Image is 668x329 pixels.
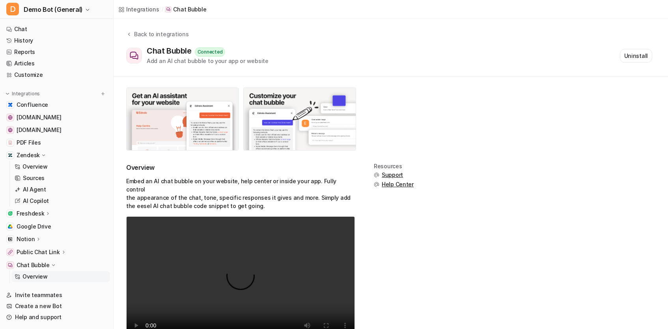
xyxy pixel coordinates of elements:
[147,46,195,56] div: Chat Bubble
[8,224,13,229] img: Google Drive
[22,163,48,171] p: Overview
[11,271,110,282] a: Overview
[162,6,163,13] span: /
[23,197,49,205] p: AI Copilot
[3,221,110,232] a: Google DriveGoogle Drive
[17,126,61,134] span: [DOMAIN_NAME]
[374,182,379,187] img: support.svg
[11,161,110,172] a: Overview
[3,35,110,46] a: History
[126,5,159,13] div: Integrations
[11,195,110,206] a: AI Copilot
[3,137,110,148] a: PDF FilesPDF Files
[3,112,110,123] a: www.airbnb.com[DOMAIN_NAME]
[620,49,652,63] button: Uninstall
[11,173,110,184] a: Sources
[17,261,50,269] p: Chat Bubble
[23,186,46,193] p: AI Agent
[165,6,206,13] a: Chat Bubble
[100,91,106,97] img: menu_add.svg
[3,58,110,69] a: Articles
[382,171,403,179] span: Support
[132,30,188,38] div: Back to integrations
[374,171,414,179] button: Support
[8,250,13,255] img: Public Chat Link
[8,140,13,145] img: PDF Files
[12,91,40,97] p: Integrations
[3,301,110,312] a: Create a new Bot
[3,290,110,301] a: Invite teammates
[5,91,10,97] img: expand menu
[6,3,19,15] span: D
[17,151,40,159] p: Zendesk
[17,210,44,217] p: Freshdesk
[195,47,226,57] div: Connected
[17,235,35,243] p: Notion
[126,30,188,46] button: Back to integrations
[374,163,414,169] div: Resources
[3,125,110,136] a: www.atlassian.com[DOMAIN_NAME]
[173,6,206,13] p: Chat Bubble
[382,180,414,188] span: Help Center
[147,57,269,65] div: Add an AI chat bubble to your app or website
[3,99,110,110] a: ConfluenceConfluence
[22,273,48,281] p: Overview
[8,237,13,242] img: Notion
[126,163,355,172] h2: Overview
[17,113,61,121] span: [DOMAIN_NAME]
[8,128,13,132] img: www.atlassian.com
[374,180,414,188] button: Help Center
[126,177,355,210] p: Embed an AI chat bubble on your website, help center or inside your app. Fully control the appear...
[8,263,13,268] img: Chat Bubble
[17,223,51,230] span: Google Drive
[17,101,48,109] span: Confluence
[8,115,13,120] img: www.airbnb.com
[11,184,110,195] a: AI Agent
[3,90,42,98] button: Integrations
[374,172,379,178] img: support.svg
[3,46,110,58] a: Reports
[8,153,13,158] img: Zendesk
[24,4,83,15] span: Demo Bot (General)
[8,102,13,107] img: Confluence
[17,139,41,147] span: PDF Files
[8,211,13,216] img: Freshdesk
[17,248,60,256] p: Public Chat Link
[23,174,45,182] p: Sources
[3,24,110,35] a: Chat
[3,69,110,80] a: Customize
[3,312,110,323] a: Help and support
[118,5,159,13] a: Integrations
